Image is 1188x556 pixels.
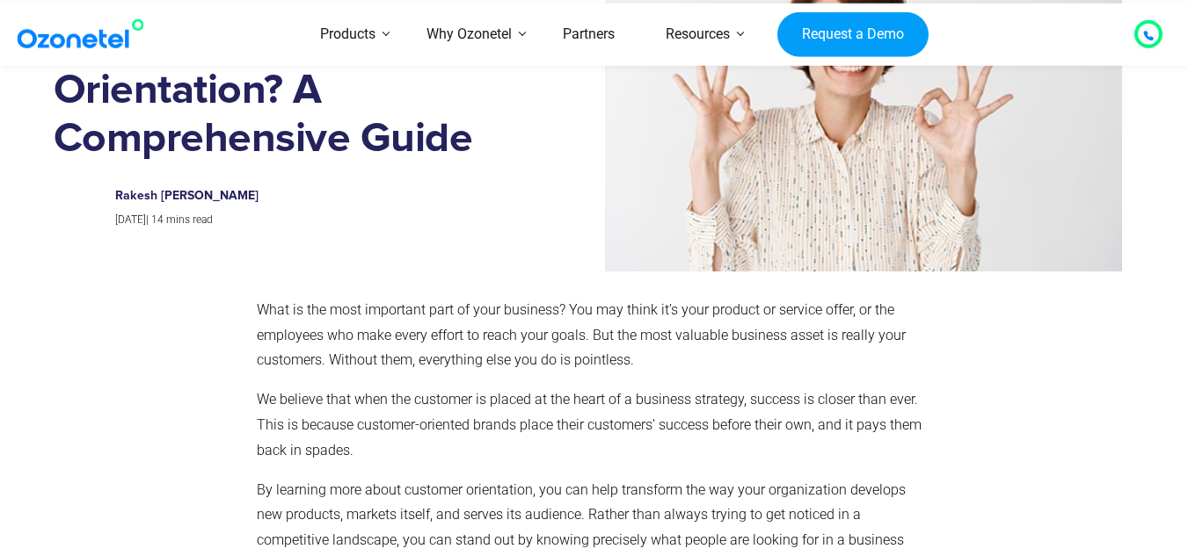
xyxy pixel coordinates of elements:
[257,387,924,463] p: We believe that when the customer is placed at the heart of a business strategy, success is close...
[54,18,505,163] h1: What Is Customer Orientation? A Comprehensive Guide
[257,298,924,373] p: What is the most important part of your business? You may think it’s your product or service offe...
[151,213,164,226] span: 14
[166,213,213,226] span: mins read
[401,4,537,66] a: Why Ozonetel
[295,4,401,66] a: Products
[640,4,755,66] a: Resources
[115,189,486,204] h6: Rakesh [PERSON_NAME]
[537,4,640,66] a: Partners
[115,211,486,230] p: |
[777,11,928,57] a: Request a Demo
[115,213,146,226] span: [DATE]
